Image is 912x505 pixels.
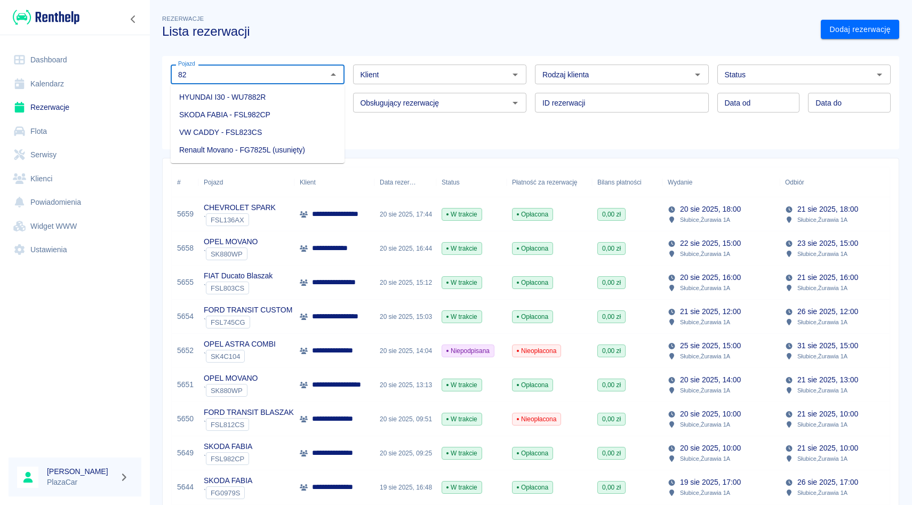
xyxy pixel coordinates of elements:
div: Klient [294,167,374,197]
p: Słubice , Żurawia 1A [797,249,847,259]
p: 21 sie 2025, 18:00 [797,204,858,215]
div: Status [436,167,507,197]
div: Płatność za rezerwację [507,167,592,197]
button: Sort [692,175,707,190]
p: Słubice , Żurawia 1A [797,283,847,293]
span: SK880WP [206,387,247,395]
div: # [177,167,181,197]
div: ` [204,384,258,397]
a: Rezerwacje [9,95,141,119]
span: Nieopłacona [513,414,561,424]
p: PlazaCar [47,477,115,488]
div: 20 sie 2025, 15:03 [374,300,436,334]
span: W trakcie [442,483,482,492]
p: FORD TRANSIT CUSTOM [204,304,292,316]
a: 5652 [177,345,194,356]
label: Pojazd [178,60,195,68]
button: Otwórz [872,67,887,82]
input: DD.MM.YYYY [808,93,891,113]
button: Zamknij [326,67,341,82]
p: Słubice , Żurawia 1A [797,351,847,361]
span: W trakcie [442,210,482,219]
span: Opłacona [513,312,553,322]
span: Opłacona [513,210,553,219]
p: 21 sie 2025, 12:00 [680,306,741,317]
div: # [172,167,198,197]
div: Wydanie [662,167,780,197]
p: OPEL MOVANO [204,236,258,247]
span: 0,00 zł [598,312,625,322]
span: FSL982CP [206,455,249,463]
div: Pojazd [204,167,223,197]
span: 0,00 zł [598,448,625,458]
span: W trakcie [442,380,482,390]
li: SKODA FABIA - FSL982CP [171,106,345,124]
span: 0,00 zł [598,346,625,356]
h6: [PERSON_NAME] [47,466,115,477]
div: 20 sie 2025, 13:13 [374,368,436,402]
p: 21 sie 2025, 13:00 [797,374,858,386]
span: FSL745CG [206,318,250,326]
a: 5654 [177,311,194,322]
p: 21 sie 2025, 10:00 [797,443,858,454]
span: Opłacona [513,448,553,458]
div: 19 sie 2025, 16:48 [374,470,436,504]
span: Opłacona [513,483,553,492]
p: Słubice , Żurawia 1A [680,420,730,429]
img: Renthelp logo [13,9,79,26]
p: Słubice , Żurawia 1A [797,317,847,327]
p: 19 sie 2025, 17:00 [680,477,741,488]
button: Sort [416,175,431,190]
p: 21 sie 2025, 16:00 [797,272,858,283]
p: OPEL ASTRA COMBI [204,339,276,350]
a: Klienci [9,167,141,191]
div: ` [204,316,292,328]
p: Słubice , Żurawia 1A [680,454,730,463]
p: Słubice , Żurawia 1A [797,420,847,429]
p: Słubice , Żurawia 1A [680,283,730,293]
p: OPEL MOVANO [204,373,258,384]
a: 5655 [177,277,194,288]
span: 0,00 zł [598,210,625,219]
button: Otwórz [508,67,523,82]
p: 31 sie 2025, 15:00 [797,340,858,351]
span: FG0979S [206,489,244,497]
li: HYUNDAI I30 - WU7882R [171,89,345,106]
a: Renthelp logo [9,9,79,26]
p: Słubice , Żurawia 1A [680,488,730,498]
span: Opłacona [513,380,553,390]
a: Flota [9,119,141,143]
div: Bilans płatności [592,167,662,197]
p: Słubice , Żurawia 1A [680,249,730,259]
div: Klient [300,167,316,197]
a: 5658 [177,243,194,254]
p: 20 sie 2025, 10:00 [680,408,741,420]
div: ` [204,213,276,226]
div: Status [442,167,460,197]
span: 0,00 zł [598,278,625,287]
div: Bilans płatności [597,167,642,197]
li: VW CADDY - FSL823CS [171,124,345,141]
h3: Lista rezerwacji [162,24,812,39]
p: 25 sie 2025, 15:00 [680,340,741,351]
div: ` [204,247,258,260]
span: 0,00 zł [598,483,625,492]
a: 5644 [177,482,194,493]
a: 5650 [177,413,194,424]
div: 20 sie 2025, 14:04 [374,334,436,368]
a: 5651 [177,379,194,390]
p: CHEVROLET SPARK [204,202,276,213]
p: Słubice , Żurawia 1A [680,386,730,395]
button: Otwórz [508,95,523,110]
p: Słubice , Żurawia 1A [797,386,847,395]
button: Sort [804,175,819,190]
div: Data rezerwacji [380,167,416,197]
p: 26 sie 2025, 12:00 [797,306,858,317]
p: FORD TRANSIT BLASZAK [204,407,294,418]
div: Odbiór [785,167,804,197]
button: Otwórz [690,67,705,82]
p: Słubice , Żurawia 1A [680,351,730,361]
span: 0,00 zł [598,380,625,390]
span: Opłacona [513,278,553,287]
a: 5659 [177,209,194,220]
